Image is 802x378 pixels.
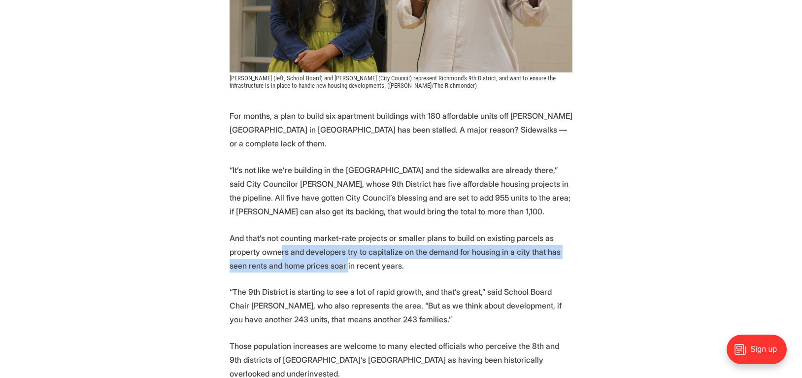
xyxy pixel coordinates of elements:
[230,231,572,273] p: And that’s not counting market-rate projects or smaller plans to build on existing parcels as pro...
[230,285,572,326] p: “The 9th District is starting to see a lot of rapid growth, and that’s great,” said School Board ...
[230,163,572,218] p: “It’s not like we’re building in the [GEOGRAPHIC_DATA] and the sidewalks are already there,” said...
[230,74,557,89] span: [PERSON_NAME] (left, School Board) and [PERSON_NAME] (City Council) represent Richmond's 9th Dist...
[230,109,572,150] p: For months, a plan to build six apartment buildings with 180 affordable units off [PERSON_NAME][G...
[718,330,802,378] iframe: portal-trigger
